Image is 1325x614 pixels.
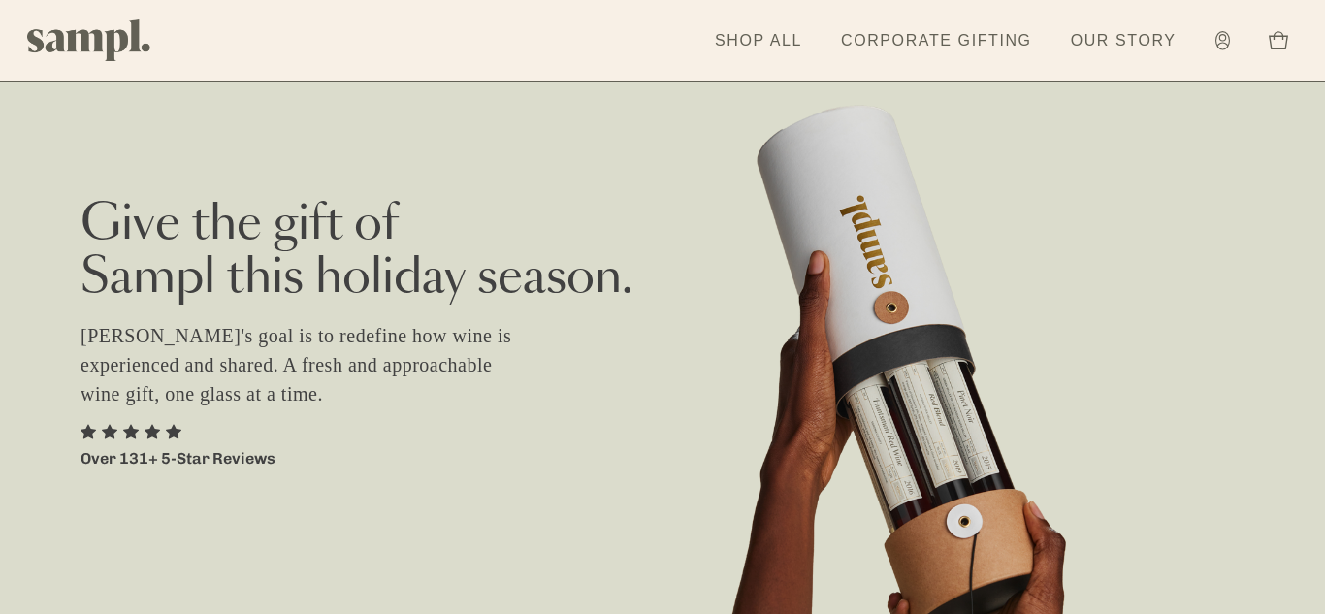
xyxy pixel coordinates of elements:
a: Corporate Gifting [831,19,1042,62]
a: Our Story [1061,19,1186,62]
img: Sampl logo [27,19,151,61]
a: Shop All [705,19,812,62]
h2: Give the gift of Sampl this holiday season. [81,199,1244,306]
p: Over 131+ 5-Star Reviews [81,447,275,470]
p: [PERSON_NAME]'s goal is to redefine how wine is experienced and shared. A fresh and approachable ... [81,321,536,408]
